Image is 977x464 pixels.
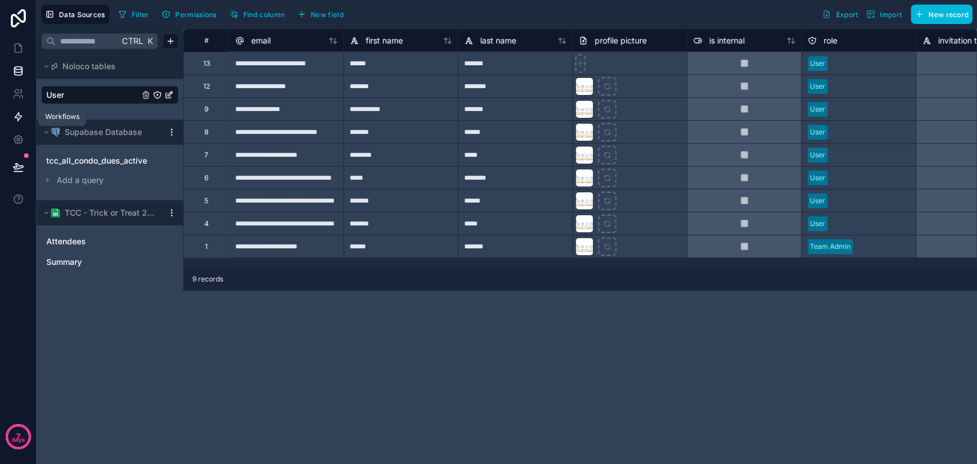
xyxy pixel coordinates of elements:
div: 5 [204,196,208,205]
span: Data Sources [59,10,105,19]
span: Export [836,10,858,19]
span: Add a query [57,175,104,186]
div: 4 [204,219,209,228]
span: TCC - Trick or Treat 2025 [65,207,157,219]
span: Supabase Database [65,126,142,138]
button: Permissions [157,6,220,23]
a: User [46,89,139,101]
div: User [41,86,179,104]
span: Import [880,10,902,19]
div: tcc_all_condo_dues_active [41,152,179,170]
img: Postgres logo [51,128,60,137]
span: K [146,37,154,45]
div: 13 [203,59,210,68]
div: 8 [204,128,208,137]
span: Attendees [46,236,86,247]
button: Import [862,5,906,24]
div: Summary [41,253,179,271]
p: days [11,435,25,445]
div: 1 [205,242,208,251]
span: first name [366,35,403,46]
span: role [824,35,837,46]
span: tcc_all_condo_dues_active [46,155,147,166]
p: 7 [16,431,21,442]
div: User [810,104,825,114]
span: New field [311,10,343,19]
div: 6 [204,173,208,183]
span: Summary [46,256,82,268]
button: Export [818,5,862,24]
img: Google Sheets logo [51,208,60,217]
button: Add a query [41,172,179,188]
div: User [810,173,825,183]
div: User [810,58,825,69]
span: Permissions [175,10,216,19]
div: Attendees [41,232,179,251]
span: New record [928,10,968,19]
a: Attendees [46,236,151,247]
button: Postgres logoSupabase Database [41,124,163,140]
div: User [810,219,825,229]
button: Find column [226,6,288,23]
span: last name [480,35,516,46]
button: Google Sheets logoTCC - Trick or Treat 2025 [41,205,163,221]
div: User [810,150,825,160]
button: Noloco tables [41,58,172,74]
span: 9 records [192,275,223,284]
span: profile picture [595,35,647,46]
div: Team Admin [810,241,851,252]
span: Find column [243,10,284,19]
button: Filter [114,6,153,23]
div: # [192,36,220,45]
a: tcc_all_condo_dues_active [46,155,151,166]
div: User [810,196,825,206]
span: User [46,89,64,101]
button: Data Sources [41,5,109,24]
span: email [251,35,271,46]
div: 12 [203,82,210,91]
button: New field [293,6,347,23]
span: Filter [132,10,149,19]
span: is internal [709,35,745,46]
a: New record [906,5,972,24]
span: Noloco tables [62,61,116,72]
a: Permissions [157,6,225,23]
div: 9 [204,105,208,114]
div: User [810,127,825,137]
a: Summary [46,256,151,268]
button: New record [911,5,972,24]
div: User [810,81,825,92]
div: Workflows [45,112,80,121]
div: 7 [204,150,208,160]
span: Ctrl [121,34,144,48]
